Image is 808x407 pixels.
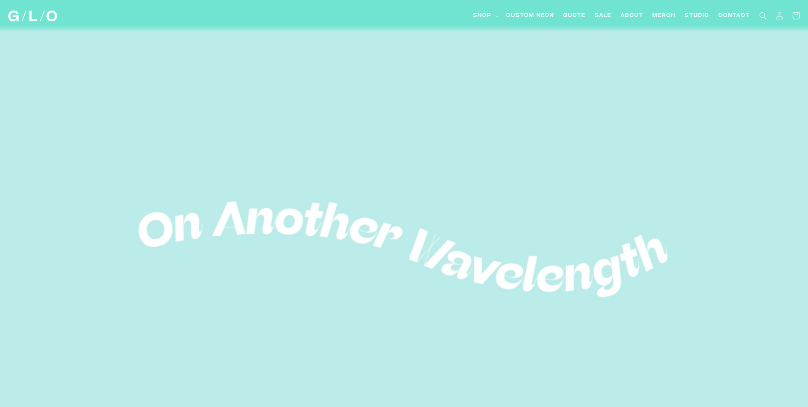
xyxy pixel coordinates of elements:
[718,12,750,20] span: Contact
[621,12,643,20] span: About
[648,8,680,24] a: Merch
[506,12,554,20] span: Custom Neon
[563,12,586,20] span: Quote
[469,8,502,24] summary: Shop
[685,12,709,20] span: Studio
[755,8,771,24] summary: Search
[473,12,492,20] span: Shop
[502,8,559,24] a: Custom Neon
[652,12,676,20] span: Merch
[559,8,590,24] a: Quote
[714,8,755,24] a: Contact
[8,11,57,21] img: GLO Studio
[5,8,60,24] a: GLO Studio
[680,8,714,24] a: Studio
[590,8,616,24] a: SALE
[616,8,648,24] a: About
[595,12,612,20] span: SALE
